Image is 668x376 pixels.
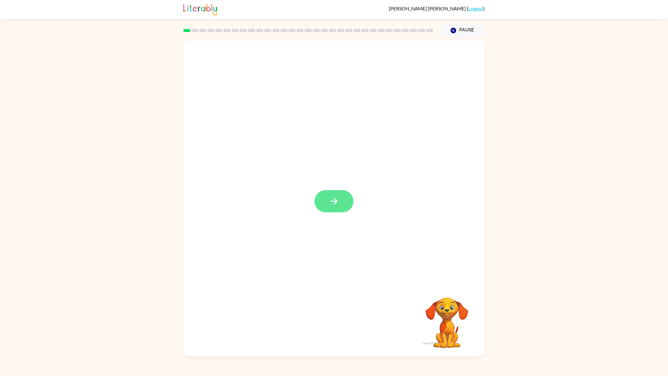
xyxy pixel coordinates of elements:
span: [PERSON_NAME] [PERSON_NAME] [389,5,467,11]
button: Pause [441,23,485,37]
div: ( ) [389,5,485,11]
video: Your browser must support playing .mp4 files to use Literably. Please try using another browser. [417,288,477,349]
a: Logout [468,5,483,11]
img: Literably [183,2,217,16]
